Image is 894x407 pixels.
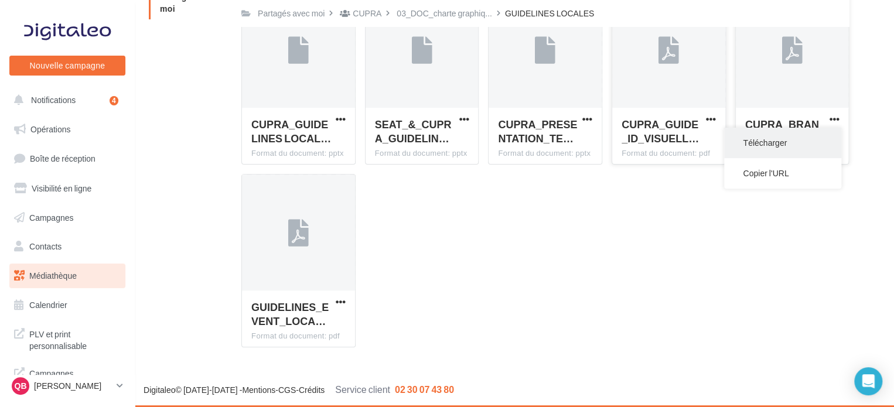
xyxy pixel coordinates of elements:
p: [PERSON_NAME] [34,380,112,392]
div: Format du document: pdf [622,148,716,159]
span: QB [15,380,27,392]
span: Boîte de réception [30,153,95,163]
span: CUPRA_BRAND_GUIDELINES_JANUARY2024 [745,118,820,145]
a: Campagnes DataOnDemand [7,361,128,395]
a: Mentions [242,385,275,395]
div: Format du document: pptx [375,148,469,159]
span: CUPRA_GUIDE_ID_VISUELLE_FR_2024 [622,118,699,145]
div: Format du document: pptx [251,148,346,159]
span: GUIDELINES_EVENT_LOCAL_2024 [251,300,329,327]
a: Contacts [7,234,128,259]
span: Contacts [29,241,62,251]
button: Copier l'URL [724,158,841,189]
span: Visibilité en ligne [32,183,91,193]
div: Format du document: pptx [498,148,592,159]
span: Campagnes [29,212,74,222]
a: Opérations [7,117,128,142]
span: PLV et print personnalisable [29,326,121,351]
a: Médiathèque [7,264,128,288]
a: Boîte de réception [7,146,128,171]
div: Open Intercom Messenger [854,367,882,395]
div: CUPRA [353,8,381,19]
span: CUPRA_PRESENTATION_TEMPLATE_2024 [498,118,577,145]
span: SEAT_&_CUPRA_GUIDELINES_JPO_2025 [375,118,452,145]
div: Format du document: pdf [251,331,346,341]
span: © [DATE]-[DATE] - - - [144,385,454,395]
div: GUIDELINES LOCALES [505,8,594,19]
a: Campagnes [7,206,128,230]
button: Nouvelle campagne [9,56,125,76]
a: QB [PERSON_NAME] [9,375,125,397]
div: Partagés avec moi [258,8,325,19]
a: CGS [278,385,296,395]
div: 4 [110,96,118,105]
a: Digitaleo [144,385,175,395]
span: Opérations [30,124,70,134]
span: CUPRA_GUIDELINES LOCAL_SOME_06.2025 [251,118,331,145]
span: 02 30 07 43 80 [395,384,454,395]
span: Service client [335,384,390,395]
a: Calendrier [7,293,128,317]
span: Notifications [31,95,76,105]
button: Notifications 4 [7,88,123,112]
a: Crédits [299,385,325,395]
span: Campagnes DataOnDemand [29,365,121,391]
span: 03_DOC_charte graphiq... [397,8,492,19]
button: Télécharger [724,128,841,158]
a: PLV et print personnalisable [7,322,128,356]
a: Visibilité en ligne [7,176,128,201]
span: Calendrier [29,300,67,310]
span: Médiathèque [29,271,77,281]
